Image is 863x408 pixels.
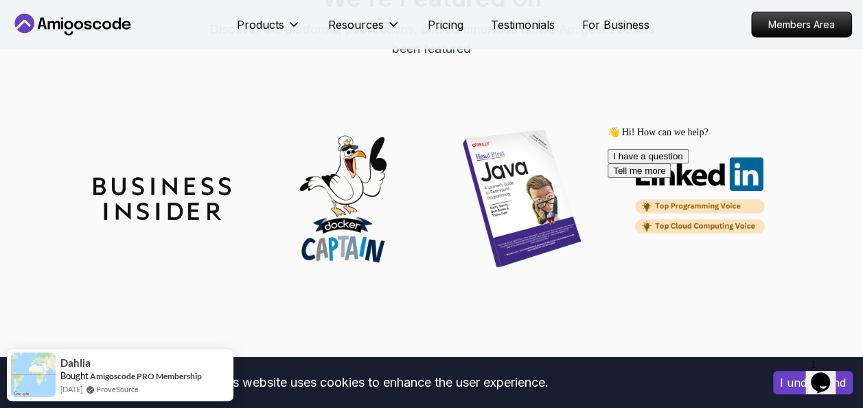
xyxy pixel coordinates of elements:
[751,12,852,38] a: Members Area
[273,130,411,267] img: partner_docker
[582,16,649,33] a: For Business
[453,130,590,267] img: partner_java
[237,16,301,44] button: Products
[752,12,851,37] p: Members Area
[328,16,384,33] p: Resources
[93,177,231,220] img: partner_insider
[96,383,139,395] a: ProveSource
[90,371,202,381] a: Amigoscode PRO Membership
[60,370,89,381] span: Bought
[11,352,56,397] img: provesource social proof notification image
[602,121,849,346] iframe: chat widget
[328,16,400,44] button: Resources
[60,383,82,395] span: [DATE]
[60,357,91,369] span: Dahlia
[5,28,87,43] button: I have a question
[237,16,284,33] p: Products
[805,353,849,394] iframe: chat widget
[5,43,69,57] button: Tell me more
[10,367,752,398] div: This website uses cookies to enhance the user experience.
[491,16,555,33] a: Testimonials
[5,6,106,16] span: 👋 Hi! How can we help?
[428,16,463,33] a: Pricing
[5,5,253,57] div: 👋 Hi! How can we help?I have a questionTell me more
[773,371,853,394] button: Accept cookies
